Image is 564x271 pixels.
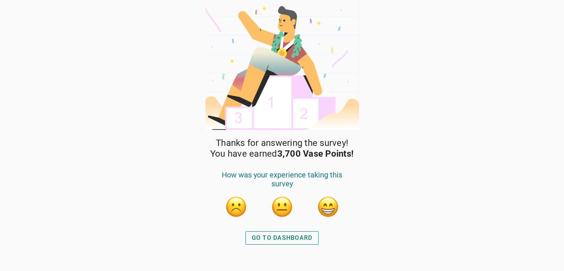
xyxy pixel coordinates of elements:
div: GO TO DASHBOARD [252,234,313,242]
div: How was your experience taking this survey [213,170,351,196]
span: You have earned [210,148,354,159]
button: GO TO DASHBOARD [245,231,319,245]
strong: 3,700 Vase Points! [277,148,354,159]
span: Thanks for answering the survey! [216,138,348,148]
